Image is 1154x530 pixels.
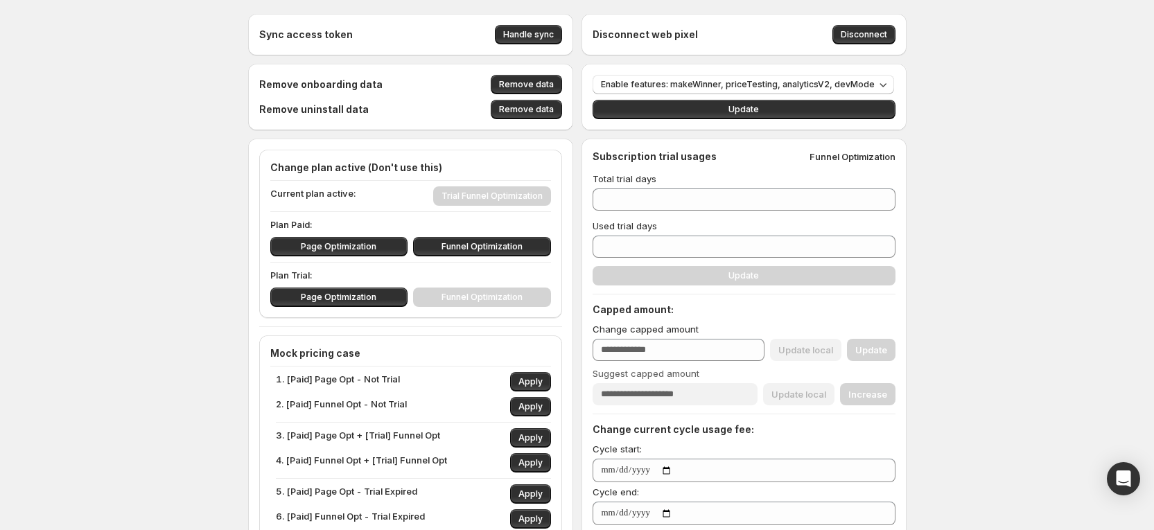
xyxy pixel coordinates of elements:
[593,324,699,335] span: Change capped amount
[491,100,562,119] button: Remove data
[276,453,447,472] p: 4. [Paid] Funnel Opt + [Trial] Funnel Opt
[593,303,895,317] h4: Capped amount:
[518,376,543,387] span: Apply
[510,453,551,472] button: Apply
[593,75,894,94] button: Enable features: makeWinner, priceTesting, analyticsV2, devMode
[728,104,759,115] span: Update
[276,484,417,504] p: 5. [Paid] Page Opt - Trial Expired
[518,432,543,443] span: Apply
[518,457,543,468] span: Apply
[270,288,408,307] button: Page Optimization
[491,75,562,94] button: Remove data
[413,237,551,256] button: Funnel Optimization
[510,428,551,448] button: Apply
[503,29,554,40] span: Handle sync
[593,173,656,184] span: Total trial days
[593,423,895,436] h4: Change current cycle usage fee:
[259,78,383,91] h4: Remove onboarding data
[301,241,376,252] span: Page Optimization
[518,513,543,524] span: Apply
[593,150,717,164] h4: Subscription trial usages
[810,150,895,164] p: Funnel Optimization
[499,104,554,115] span: Remove data
[593,486,639,497] span: Cycle end:
[270,268,551,282] p: Plan Trial:
[593,443,642,454] span: Cycle start:
[259,28,353,42] h4: Sync access token
[518,488,543,500] span: Apply
[593,100,895,119] button: Update
[270,346,551,360] h4: Mock pricing case
[276,397,407,416] p: 2. [Paid] Funnel Opt - Not Trial
[270,218,551,231] p: Plan Paid:
[510,484,551,504] button: Apply
[510,372,551,391] button: Apply
[301,292,376,303] span: Page Optimization
[601,79,875,90] span: Enable features: makeWinner, priceTesting, analyticsV2, devMode
[1107,462,1140,495] div: Open Intercom Messenger
[593,28,698,42] h4: Disconnect web pixel
[276,428,440,448] p: 3. [Paid] Page Opt + [Trial] Funnel Opt
[841,29,887,40] span: Disconnect
[510,509,551,529] button: Apply
[259,103,369,116] h4: Remove uninstall data
[270,237,408,256] button: Page Optimization
[593,220,657,231] span: Used trial days
[276,372,400,391] p: 1. [Paid] Page Opt - Not Trial
[518,401,543,412] span: Apply
[499,79,554,90] span: Remove data
[276,509,425,529] p: 6. [Paid] Funnel Opt - Trial Expired
[832,25,895,44] button: Disconnect
[270,186,356,206] p: Current plan active:
[593,368,699,379] span: Suggest capped amount
[510,397,551,416] button: Apply
[495,25,562,44] button: Handle sync
[270,161,551,175] h4: Change plan active (Don't use this)
[442,241,523,252] span: Funnel Optimization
